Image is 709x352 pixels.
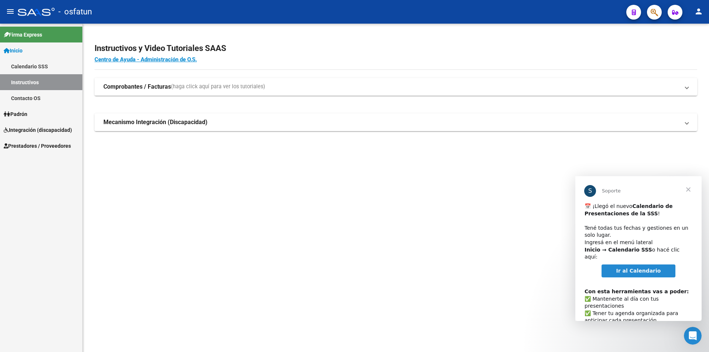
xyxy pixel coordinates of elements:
strong: Mecanismo Integración (Discapacidad) [103,118,208,126]
span: Padrón [4,110,27,118]
div: ​✅ Mantenerte al día con tus presentaciones ✅ Tener tu agenda organizada para anticipar cada pres... [9,105,117,199]
span: Inicio [4,47,23,55]
mat-icon: person [694,7,703,16]
mat-expansion-panel-header: Mecanismo Integración (Discapacidad) [95,113,697,131]
b: Con esta herramientas vas a poder: [9,112,113,118]
span: (haga click aquí para ver los tutoriales) [171,83,265,91]
span: Firma Express [4,31,42,39]
span: Integración (discapacidad) [4,126,72,134]
span: Prestadores / Proveedores [4,142,71,150]
mat-icon: menu [6,7,15,16]
a: Centro de Ayuda - Administración de O.S. [95,56,197,63]
span: - osfatun [58,4,92,20]
mat-expansion-panel-header: Comprobantes / Facturas(haga click aquí para ver los tutoriales) [95,78,697,96]
h2: Instructivos y Video Tutoriales SAAS [95,41,697,55]
strong: Comprobantes / Facturas [103,83,171,91]
iframe: Intercom live chat mensaje [575,176,702,321]
iframe: Intercom live chat [684,327,702,345]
